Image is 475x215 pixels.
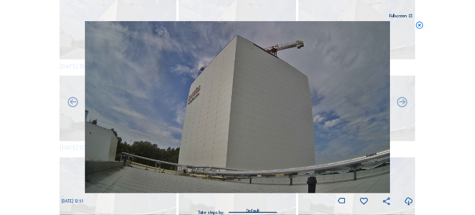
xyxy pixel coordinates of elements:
[229,206,277,212] div: Default
[84,21,391,193] img: Image
[67,96,79,109] i: Forward
[396,96,408,109] i: Back
[62,199,83,204] span: [DATE] 12:51
[390,14,407,18] div: Fullscreen
[198,211,224,215] div: Take steps by:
